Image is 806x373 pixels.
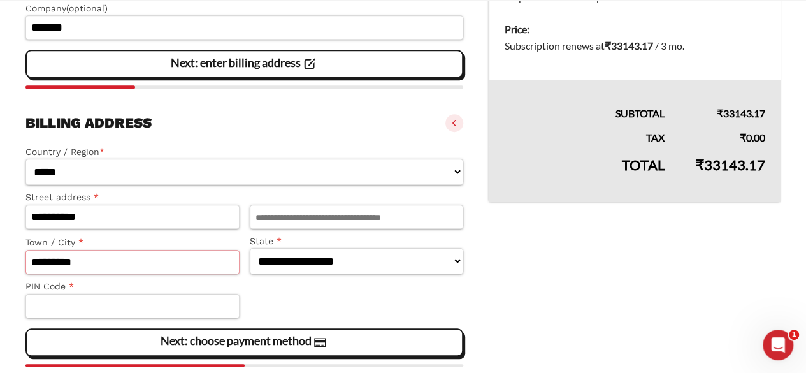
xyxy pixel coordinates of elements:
[605,40,653,52] bdi: 33143.17
[740,131,746,143] span: ₹
[489,146,680,202] th: Total
[505,21,765,38] dt: Price:
[25,235,240,250] label: Town / City
[505,40,684,52] span: Subscription renews at .
[717,107,765,119] bdi: 33143.17
[25,50,463,78] vaadin-button: Next: enter billing address
[25,279,240,294] label: PIN Code
[25,114,152,132] h3: Billing address
[489,122,680,146] th: Tax
[740,131,765,143] bdi: 0.00
[605,40,611,52] span: ₹
[717,107,723,119] span: ₹
[25,328,463,356] vaadin-button: Next: choose payment method
[66,3,108,13] span: (optional)
[489,80,680,122] th: Subtotal
[25,190,240,205] label: Street address
[695,156,765,173] bdi: 33143.17
[250,234,464,249] label: State
[763,330,793,360] iframe: Intercom live chat
[789,330,799,340] span: 1
[655,40,682,52] span: / 3 mo
[695,156,704,173] span: ₹
[25,145,463,159] label: Country / Region
[25,1,463,16] label: Company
